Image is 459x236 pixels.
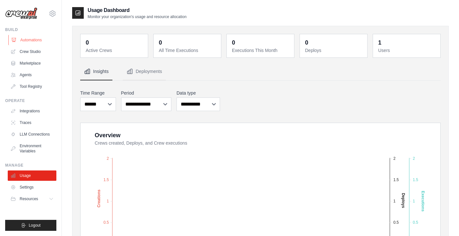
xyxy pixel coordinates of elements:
[5,27,56,32] div: Build
[413,199,415,203] tspan: 1
[95,140,433,146] dt: Crews created, Deploys, and Crew executions
[80,63,441,80] nav: Tabs
[8,70,56,80] a: Agents
[393,156,396,161] tspan: 2
[232,38,235,47] div: 0
[159,38,162,47] div: 0
[97,190,101,208] text: Creations
[378,38,381,47] div: 1
[107,156,109,161] tspan: 2
[80,90,116,96] label: Time Range
[8,118,56,128] a: Traces
[393,199,396,203] tspan: 1
[8,194,56,204] button: Resources
[95,131,120,140] div: Overview
[5,163,56,168] div: Manage
[5,7,37,20] img: Logo
[8,129,56,139] a: LLM Connections
[401,193,406,208] text: Deploys
[8,182,56,192] a: Settings
[378,47,436,54] dt: Users
[421,191,425,211] text: Executions
[413,220,418,225] tspan: 0.5
[5,220,56,231] button: Logout
[107,199,109,203] tspan: 1
[8,46,56,57] a: Crew Studio
[20,196,38,201] span: Resources
[123,63,166,80] button: Deployments
[8,58,56,68] a: Marketplace
[80,63,112,80] button: Insights
[393,220,399,225] tspan: 0.5
[121,90,172,96] label: Period
[103,220,109,225] tspan: 0.5
[393,178,399,182] tspan: 1.5
[413,156,415,161] tspan: 2
[305,38,308,47] div: 0
[86,38,89,47] div: 0
[305,47,363,54] dt: Deploys
[88,14,186,19] p: Monitor your organization's usage and resource allocation
[88,6,186,14] h2: Usage Dashboard
[8,106,56,116] a: Integrations
[8,35,57,45] a: Automations
[8,81,56,92] a: Tool Registry
[29,223,41,228] span: Logout
[413,178,418,182] tspan: 1.5
[86,47,144,54] dt: Active Crews
[103,178,109,182] tspan: 1.5
[159,47,217,54] dt: All Time Executions
[232,47,290,54] dt: Executions This Month
[8,170,56,181] a: Usage
[5,98,56,103] div: Operate
[8,141,56,156] a: Environment Variables
[177,90,220,96] label: Data type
